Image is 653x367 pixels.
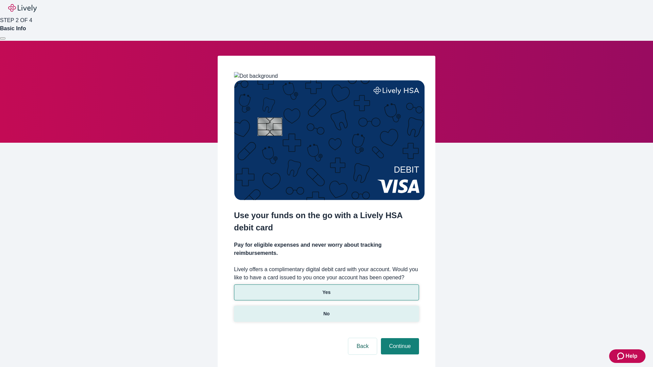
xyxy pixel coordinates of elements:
[617,352,625,360] svg: Zendesk support icon
[348,338,377,354] button: Back
[381,338,419,354] button: Continue
[625,352,637,360] span: Help
[323,310,330,317] p: No
[234,80,425,200] img: Debit card
[609,349,646,363] button: Zendesk support iconHelp
[234,209,419,234] h2: Use your funds on the go with a Lively HSA debit card
[234,284,419,300] button: Yes
[8,4,37,12] img: Lively
[234,241,419,257] h4: Pay for eligible expenses and never worry about tracking reimbursements.
[234,265,419,282] label: Lively offers a complimentary digital debit card with your account. Would you like to have a card...
[234,72,278,80] img: Dot background
[234,306,419,322] button: No
[322,289,331,296] p: Yes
